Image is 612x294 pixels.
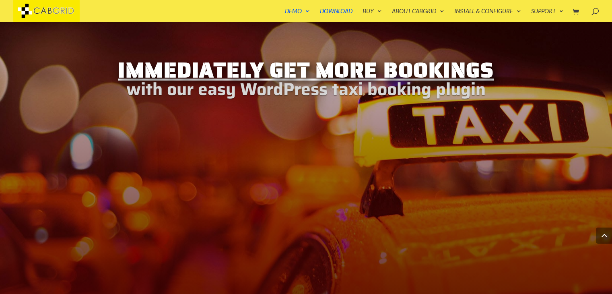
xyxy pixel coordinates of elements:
h1: Immediately Get More Bookings [61,59,551,86]
a: CabGrid Taxi Plugin [13,6,80,14]
a: Download [320,8,352,22]
a: Buy [363,8,382,22]
h2: with our easy WordPress taxi booking plugin [61,86,551,97]
iframe: chat widget [562,244,612,282]
a: Demo [285,8,310,22]
a: Support [531,8,564,22]
a: Install & Configure [454,8,521,22]
a: About CabGrid [392,8,444,22]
